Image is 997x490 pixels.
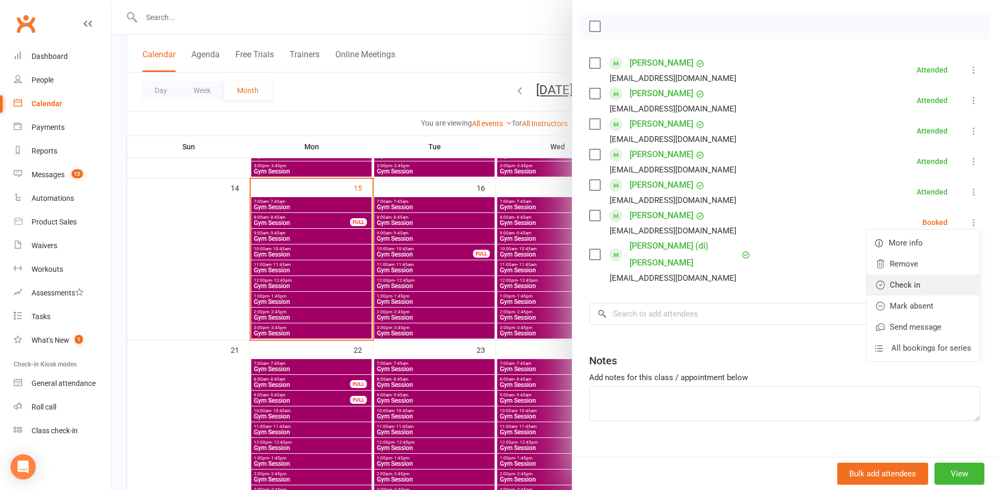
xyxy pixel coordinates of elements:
[14,45,111,68] a: Dashboard
[837,463,928,485] button: Bulk add attendees
[889,237,923,249] span: More info
[589,353,617,368] div: Notes
[14,234,111,258] a: Waivers
[14,372,111,395] a: General attendance kiosk mode
[630,146,693,163] a: [PERSON_NAME]
[610,271,736,285] div: [EMAIL_ADDRESS][DOMAIN_NAME]
[32,289,84,297] div: Assessments
[13,11,39,37] a: Clubworx
[610,102,736,116] div: [EMAIL_ADDRESS][DOMAIN_NAME]
[11,454,36,479] div: Open Intercom Messenger
[32,336,69,344] div: What's New
[610,163,736,177] div: [EMAIL_ADDRESS][DOMAIN_NAME]
[75,335,83,344] span: 1
[14,329,111,352] a: What's New1
[917,188,948,196] div: Attended
[630,85,693,102] a: [PERSON_NAME]
[71,169,83,178] span: 12
[610,224,736,238] div: [EMAIL_ADDRESS][DOMAIN_NAME]
[14,281,111,305] a: Assessments
[917,158,948,165] div: Attended
[867,295,980,317] a: Mark absent
[630,55,693,72] a: [PERSON_NAME]
[630,116,693,132] a: [PERSON_NAME]
[867,338,980,359] a: All bookings for series
[14,92,111,116] a: Calendar
[630,238,739,271] a: [PERSON_NAME] (di) [PERSON_NAME]
[32,241,57,250] div: Waivers
[14,419,111,443] a: Class kiosk mode
[32,52,68,60] div: Dashboard
[589,303,980,325] input: Search to add attendees
[630,207,693,224] a: [PERSON_NAME]
[32,403,56,411] div: Roll call
[14,68,111,92] a: People
[917,66,948,74] div: Attended
[610,72,736,85] div: [EMAIL_ADDRESS][DOMAIN_NAME]
[934,463,984,485] button: View
[32,123,65,131] div: Payments
[14,258,111,281] a: Workouts
[630,177,693,193] a: [PERSON_NAME]
[32,76,54,84] div: People
[867,317,980,338] a: Send message
[32,426,78,435] div: Class check-in
[610,132,736,146] div: [EMAIL_ADDRESS][DOMAIN_NAME]
[867,232,980,253] a: More info
[867,274,980,295] a: Check in
[917,127,948,135] div: Attended
[14,163,111,187] a: Messages 12
[32,147,57,155] div: Reports
[867,253,980,274] a: Remove
[14,210,111,234] a: Product Sales
[14,305,111,329] a: Tasks
[32,265,63,273] div: Workouts
[32,312,50,321] div: Tasks
[32,218,77,226] div: Product Sales
[14,116,111,139] a: Payments
[917,97,948,104] div: Attended
[32,379,96,387] div: General attendance
[14,395,111,419] a: Roll call
[14,187,111,210] a: Automations
[32,170,65,179] div: Messages
[922,219,948,226] div: Booked
[610,193,736,207] div: [EMAIL_ADDRESS][DOMAIN_NAME]
[32,99,62,108] div: Calendar
[589,371,980,384] div: Add notes for this class / appointment below
[14,139,111,163] a: Reports
[891,342,971,354] span: All bookings for series
[32,194,74,202] div: Automations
